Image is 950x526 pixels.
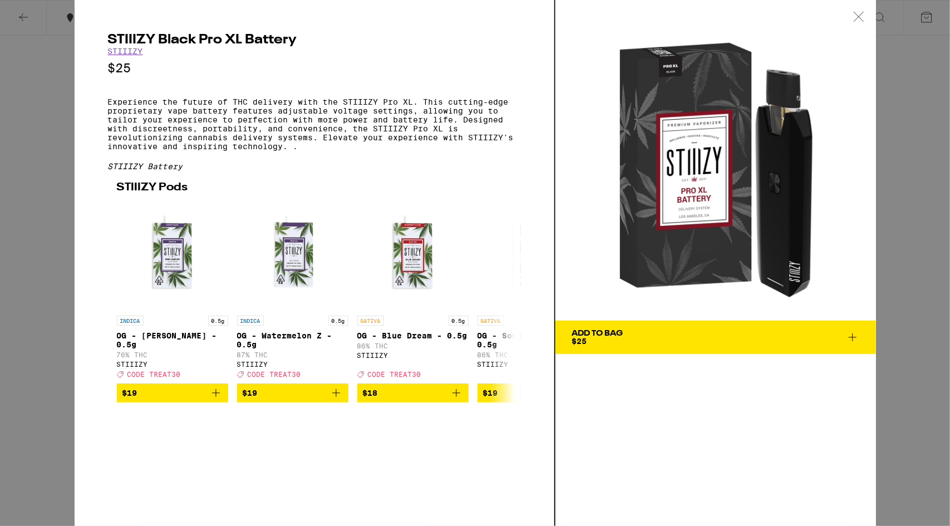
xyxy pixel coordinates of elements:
[478,199,589,310] img: STIIIZY - OG - Sour Diesel - 0.5g
[117,182,512,193] h2: STIIIZY Pods
[237,199,348,384] a: Open page for OG - Watermelon Z - 0.5g from STIIIZY
[117,199,228,384] a: Open page for OG - King Louis XIII - 0.5g from STIIIZY
[478,199,589,384] a: Open page for OG - Sour Diesel - 0.5g from STIIIZY
[108,47,143,56] a: STIIIZY
[363,389,378,397] span: $18
[108,61,521,75] p: $25
[237,384,348,402] button: Add to bag
[572,337,587,346] span: $25
[117,316,144,326] p: INDICA
[483,389,498,397] span: $19
[208,316,228,326] p: 0.5g
[237,351,348,358] p: 87% THC
[243,389,258,397] span: $19
[328,316,348,326] p: 0.5g
[357,352,469,359] div: STIIIZY
[572,330,623,337] div: Add To Bag
[357,342,469,350] p: 86% THC
[108,162,521,171] div: STIIIZY Battery
[357,384,469,402] button: Add to bag
[237,316,264,326] p: INDICA
[122,389,137,397] span: $19
[237,331,348,349] p: OG - Watermelon Z - 0.5g
[108,33,521,47] h2: STIIIZY Black Pro XL Battery
[478,316,504,326] p: SATIVA
[478,351,589,358] p: 86% THC
[237,199,348,310] img: STIIIZY - OG - Watermelon Z - 0.5g
[108,97,521,151] p: Experience the future of THC delivery with the STIIIZY Pro XL. This cutting-edge proprietary vape...
[117,361,228,368] div: STIIIZY
[357,199,469,384] a: Open page for OG - Blue Dream - 0.5g from STIIIZY
[368,371,421,378] span: CODE TREAT30
[127,371,181,378] span: CODE TREAT30
[248,371,301,378] span: CODE TREAT30
[555,321,876,354] button: Add To Bag$25
[478,384,589,402] button: Add to bag
[117,384,228,402] button: Add to bag
[357,199,469,310] img: STIIIZY - OG - Blue Dream - 0.5g
[449,316,469,326] p: 0.5g
[117,199,228,310] img: STIIIZY - OG - King Louis XIII - 0.5g
[478,361,589,368] div: STIIIZY
[478,331,589,349] p: OG - Sour Diesel - 0.5g
[117,351,228,358] p: 76% THC
[357,331,469,340] p: OG - Blue Dream - 0.5g
[25,8,48,18] span: Help
[357,316,384,326] p: SATIVA
[117,331,228,349] p: OG - [PERSON_NAME] - 0.5g
[237,361,348,368] div: STIIIZY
